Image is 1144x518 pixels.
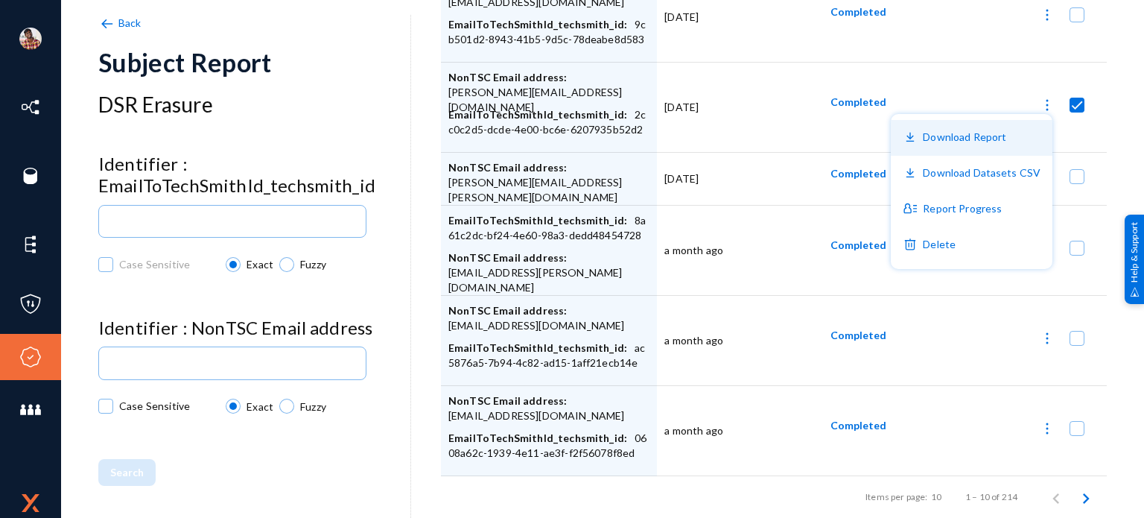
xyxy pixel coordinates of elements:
[891,227,1052,263] button: Delete
[903,238,917,251] img: icon-delete.svg
[903,166,917,180] img: icon-download.svg
[891,156,1052,192] button: Download Datasets CSV
[903,130,917,144] img: icon-download.svg
[903,202,917,215] img: icon-subject-data.svg
[891,120,1052,156] button: Download Report
[891,192,1052,227] button: Report Progress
